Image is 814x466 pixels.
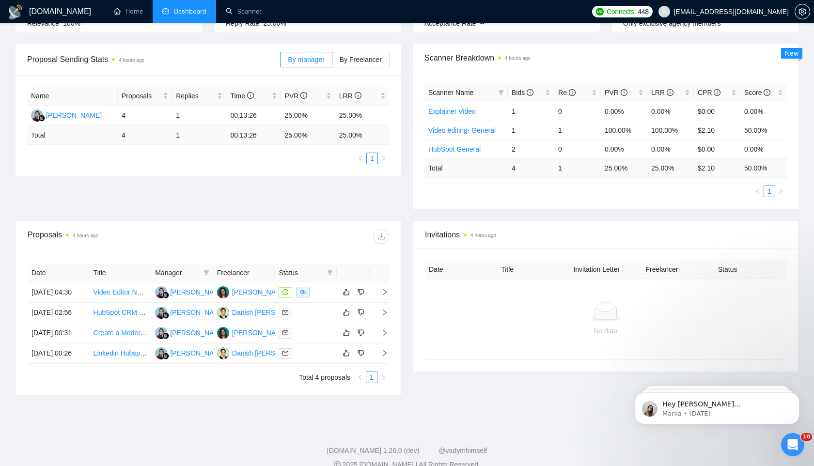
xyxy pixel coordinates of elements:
[781,433,804,456] iframe: Intercom live chat
[162,292,169,298] img: gigradar-bm.png
[601,158,647,177] td: 25.00 %
[428,126,496,134] a: Video editing- General
[601,140,647,158] td: 0.00%
[355,92,361,99] span: info-circle
[424,158,508,177] td: Total
[795,8,810,16] a: setting
[428,89,473,96] span: Scanner Name
[377,372,389,383] button: right
[377,372,389,383] li: Next Page
[155,347,167,359] img: NS
[508,140,554,158] td: 2
[647,102,694,121] td: 0.00%
[118,87,172,106] th: Proposals
[288,56,324,63] span: By manager
[155,349,226,357] a: NS[PERSON_NAME]
[46,110,102,121] div: [PERSON_NAME]
[647,121,694,140] td: 100.00%
[31,109,43,122] img: NS
[282,330,288,336] span: mail
[339,92,361,100] span: LRR
[27,126,118,145] td: Total
[155,327,167,339] img: NS
[162,332,169,339] img: gigradar-bm.png
[374,350,388,357] span: right
[355,286,367,298] button: dislike
[667,89,673,96] span: info-circle
[325,265,335,280] span: filter
[642,260,714,279] th: Freelancer
[343,288,350,296] span: like
[300,289,306,295] span: eye
[28,323,90,343] td: [DATE] 00:31
[162,8,169,15] span: dashboard
[621,89,627,96] span: info-circle
[623,19,721,27] span: Only exclusive agency members
[358,155,363,161] span: left
[354,372,366,383] li: Previous Page
[508,102,554,121] td: 1
[358,349,364,357] span: dislike
[558,89,576,96] span: Re
[355,347,367,359] button: dislike
[202,265,211,280] span: filter
[172,126,226,145] td: 1
[282,310,288,315] span: mail
[217,308,311,316] a: DWDanish [PERSON_NAME]
[764,186,775,197] a: 1
[569,89,576,96] span: info-circle
[217,347,229,359] img: DW
[335,106,390,126] td: 25.00%
[118,126,172,145] td: 4
[232,287,288,297] div: [PERSON_NAME]
[28,343,90,364] td: [DATE] 00:26
[285,92,308,100] span: PVR
[378,153,390,164] li: Next Page
[343,329,350,337] span: like
[374,289,388,295] span: right
[498,90,504,95] span: filter
[694,140,740,158] td: $0.00
[661,8,668,15] span: user
[94,288,266,296] a: Video Editor Needed for Meta Lead Gen Campaign Reels
[620,372,814,440] iframe: Intercom notifications message
[605,89,627,96] span: PVR
[647,158,694,177] td: 25.00 %
[170,287,226,297] div: [PERSON_NAME]
[554,121,601,140] td: 1
[433,326,779,336] div: No data
[381,155,387,161] span: right
[596,8,604,16] img: upwork-logo.png
[651,89,673,96] span: LRR
[554,158,601,177] td: 1
[512,89,533,96] span: Bids
[694,121,740,140] td: $2.10
[355,327,367,339] button: dislike
[795,4,810,19] button: setting
[172,106,226,126] td: 1
[355,153,366,164] button: left
[380,374,386,380] span: right
[28,282,90,303] td: [DATE] 04:30
[213,264,275,282] th: Freelancer
[355,307,367,318] button: dislike
[527,89,533,96] span: info-circle
[155,286,167,298] img: NS
[354,372,366,383] button: left
[8,4,23,20] img: logo
[740,158,787,177] td: 50.00 %
[607,6,636,17] span: Connects:
[366,372,377,383] li: 1
[300,92,307,99] span: info-circle
[778,188,784,194] span: right
[63,19,80,27] span: 100%
[232,348,311,358] div: Danish [PERSON_NAME]
[203,270,209,276] span: filter
[73,233,98,238] time: 4 hours ago
[299,372,350,383] li: Total 4 proposals
[90,282,152,303] td: Video Editor Needed for Meta Lead Gen Campaign Reels
[341,327,352,339] button: like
